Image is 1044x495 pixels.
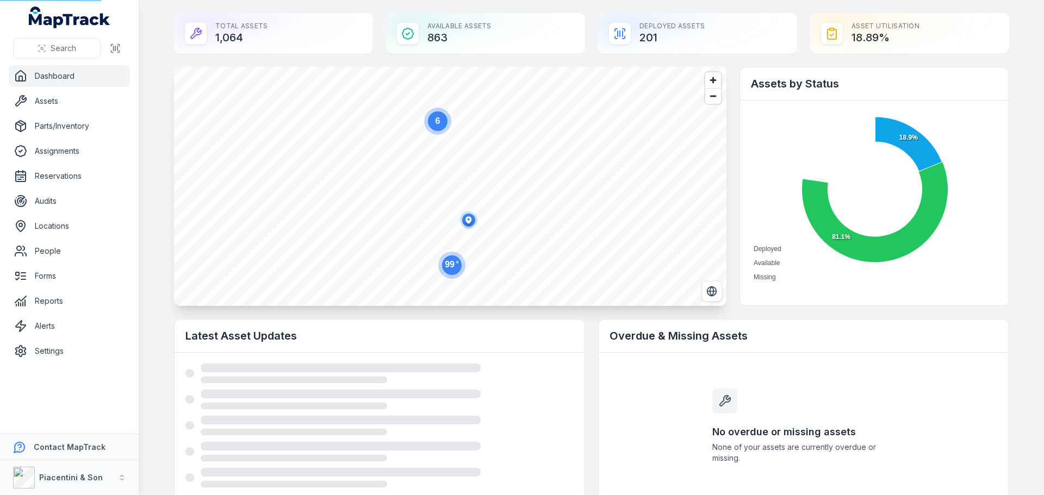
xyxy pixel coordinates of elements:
button: Zoom out [705,88,721,104]
span: Deployed [754,245,781,253]
strong: Piacentini & Son [39,473,103,482]
tspan: + [456,259,459,265]
a: Locations [9,215,130,237]
h2: Assets by Status [751,76,998,91]
a: Audits [9,190,130,212]
span: Available [754,259,780,267]
button: Zoom in [705,72,721,88]
span: None of your assets are currently overdue or missing. [712,442,895,463]
a: People [9,240,130,262]
a: Parts/Inventory [9,115,130,137]
h2: Latest Asset Updates [185,328,574,343]
text: 99 [445,259,459,269]
text: 6 [436,116,440,126]
a: Forms [9,265,130,287]
h3: No overdue or missing assets [712,424,895,440]
h2: Overdue & Missing Assets [610,328,998,343]
span: Search [51,43,76,54]
a: MapTrack [29,7,110,28]
strong: Contact MapTrack [34,442,105,452]
a: Dashboard [9,65,130,87]
canvas: Map [174,67,726,306]
a: Reports [9,290,130,312]
a: Assignments [9,140,130,162]
button: Search [13,38,101,59]
a: Assets [9,90,130,112]
a: Settings [9,340,130,362]
a: Reservations [9,165,130,187]
button: Switch to Satellite View [701,281,722,302]
a: Alerts [9,315,130,337]
span: Missing [754,273,776,281]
